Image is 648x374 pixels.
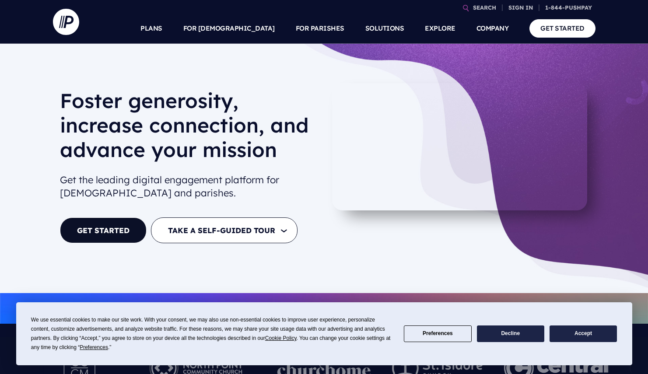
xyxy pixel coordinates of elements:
[265,335,297,341] span: Cookie Policy
[140,13,162,44] a: PLANS
[16,302,632,365] div: Cookie Consent Prompt
[550,325,617,343] button: Accept
[60,170,317,204] h2: Get the leading digital engagement platform for [DEMOGRAPHIC_DATA] and parishes.
[183,13,275,44] a: FOR [DEMOGRAPHIC_DATA]
[477,325,544,343] button: Decline
[529,19,595,37] a: GET STARTED
[425,13,455,44] a: EXPLORE
[365,13,404,44] a: SOLUTIONS
[404,325,471,343] button: Preferences
[60,299,588,318] p: Catch up on our major AI announcements and
[80,344,108,350] span: Preferences
[151,217,298,243] button: TAKE A SELF-GUIDED TOUR
[31,315,393,352] div: We use essential cookies to make our site work. With your consent, we may also use non-essential ...
[60,88,317,169] h1: Foster generosity, increase connection, and advance your mission
[296,13,344,44] a: FOR PARISHES
[60,217,147,243] a: GET STARTED
[476,13,509,44] a: COMPANY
